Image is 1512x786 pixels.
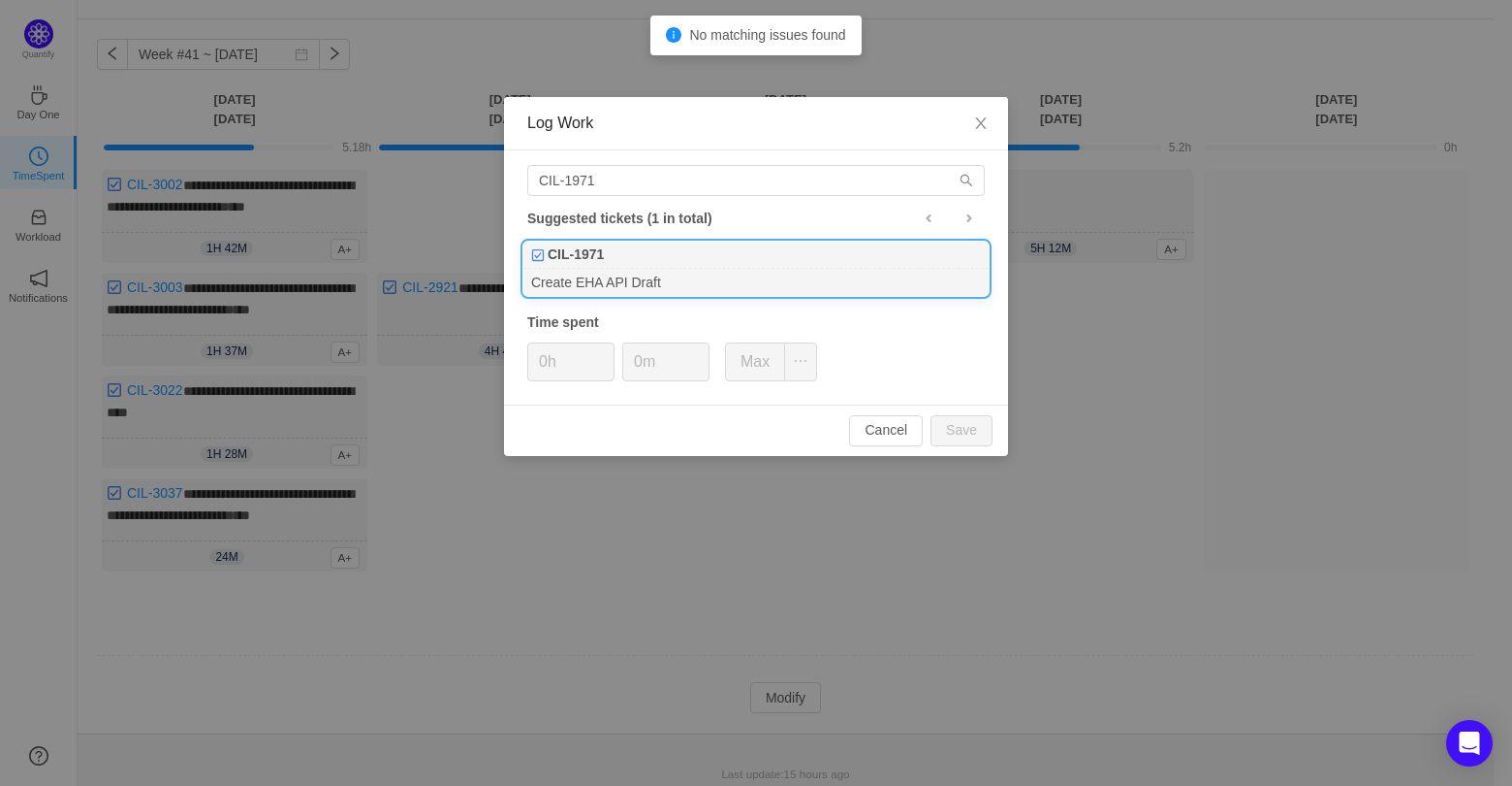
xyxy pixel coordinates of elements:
div: Suggested tickets (1 in total) [527,206,985,231]
button: Cancel [849,415,923,446]
img: 10318 [531,248,545,262]
b: CIL-1971 [548,245,604,265]
i: icon: search [960,174,973,187]
input: Search [527,165,985,196]
button: Save [930,415,992,446]
div: Log Work [527,113,985,134]
i: icon: info-circle [666,27,681,43]
div: Open Intercom Messenger [1446,720,1493,767]
button: Close [954,97,1008,151]
div: Time spent [527,312,985,333]
i: icon: close [973,115,989,131]
div: Create EHA API Draft [523,269,989,295]
span: No matching issues found [689,27,845,43]
button: icon: ellipsis [784,343,817,381]
button: Max [725,343,785,381]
